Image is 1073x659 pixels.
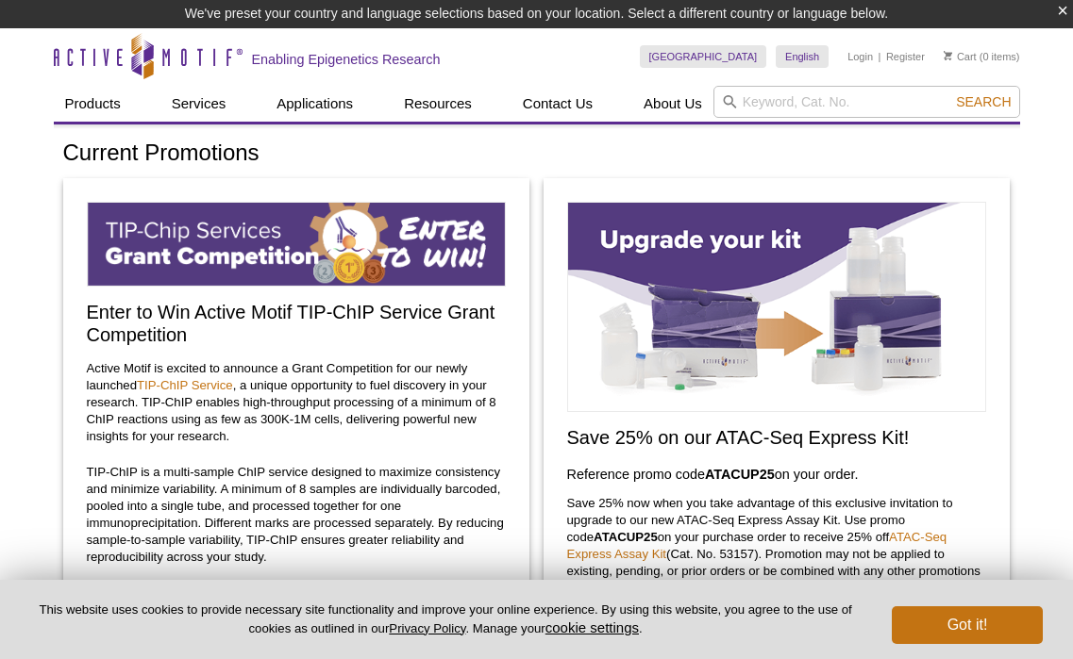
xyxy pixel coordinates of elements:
[879,45,881,68] li: |
[511,86,604,122] a: Contact Us
[567,463,986,486] h3: Reference promo code on your order.
[87,301,506,346] h2: Enter to Win Active Motif TIP-ChIP Service Grant Competition
[950,93,1016,110] button: Search
[545,619,639,635] button: cookie settings
[713,86,1020,118] input: Keyword, Cat. No.
[956,94,1011,109] span: Search
[892,606,1043,644] button: Got it!
[252,51,441,68] h2: Enabling Epigenetics Research
[640,45,767,68] a: [GEOGRAPHIC_DATA]
[87,360,506,445] p: Active Motif is excited to announce a Grant Competition for our newly launched , a unique opportu...
[63,140,1011,168] h1: Current Promotions
[944,51,952,60] img: Your Cart
[567,426,986,449] h2: Save 25% on our ATAC-Seq Express Kit!
[944,50,977,63] a: Cart
[389,621,465,635] a: Privacy Policy
[705,467,775,482] strong: ATACUP25
[567,495,986,631] p: Save 25% now when you take advantage of this exclusive invitation to upgrade to our new ATAC-Seq ...
[87,202,506,287] img: TIP-ChIP Service Grant Competition
[30,601,861,637] p: This website uses cookies to provide necessary site functionality and improve your online experie...
[886,50,925,63] a: Register
[54,86,132,122] a: Products
[393,86,483,122] a: Resources
[944,45,1020,68] li: (0 items)
[87,464,506,566] p: TIP-ChIP is a multi-sample ChIP service designed to maximize consistency and minimize variability...
[160,86,238,122] a: Services
[137,378,233,392] a: TIP-ChIP Service
[265,86,364,122] a: Applications
[776,45,829,68] a: English
[567,202,986,412] img: Save on ATAC-Seq Express Assay Kit
[632,86,713,122] a: About Us
[847,50,873,63] a: Login
[594,530,658,544] strong: ATACUP25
